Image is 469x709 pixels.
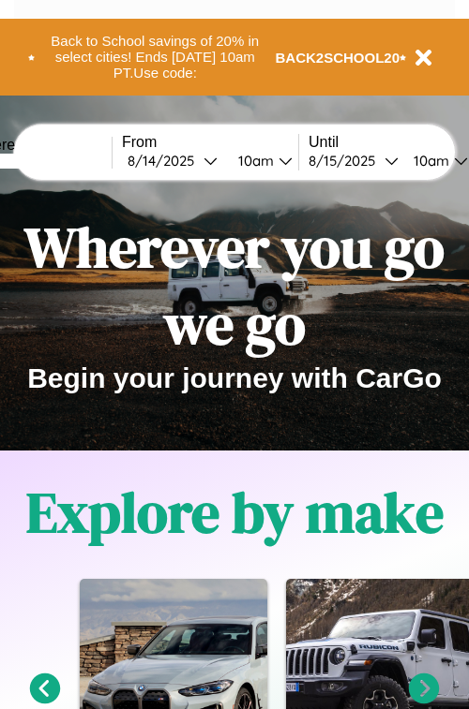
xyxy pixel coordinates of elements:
div: 10am [229,152,279,170]
button: 8/14/2025 [122,151,223,170]
button: Back to School savings of 20% in select cities! Ends [DATE] 10am PT.Use code: [35,28,276,86]
h1: Explore by make [26,474,444,551]
label: From [122,134,298,151]
div: 8 / 14 / 2025 [128,152,204,170]
button: 10am [223,151,298,170]
b: BACK2SCHOOL20 [276,50,401,66]
div: 8 / 15 / 2025 [309,152,385,170]
div: 10am [404,152,454,170]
